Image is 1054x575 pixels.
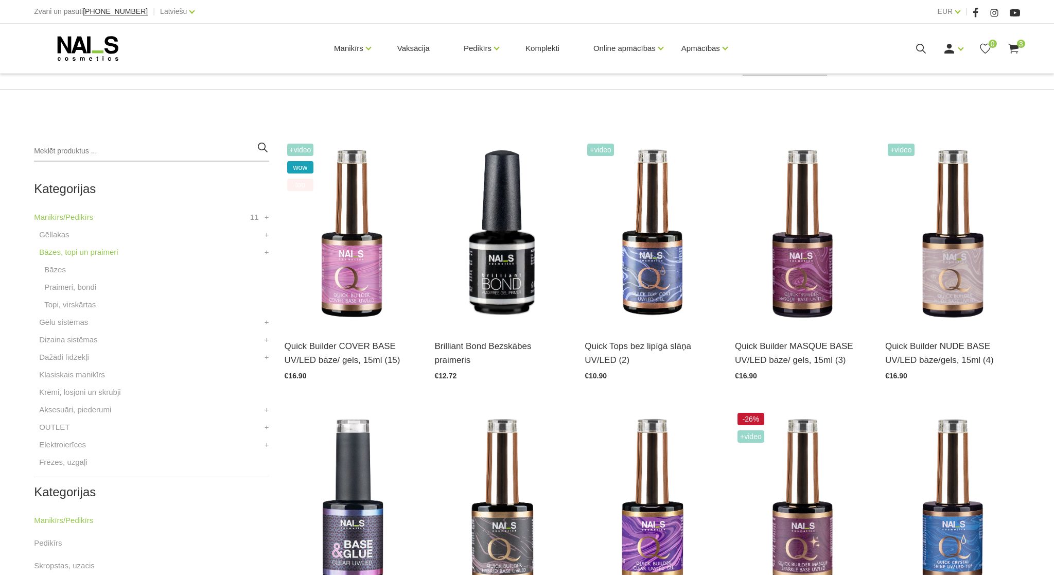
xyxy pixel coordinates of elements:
a: + [265,316,269,328]
img: Bezskābes saķeres kārta nagiem.Skābi nesaturošs līdzeklis, kas nodrošina lielisku dabīgā naga saķ... [434,141,569,326]
span: [PHONE_NUMBER] [83,7,148,15]
span: +Video [737,430,764,443]
img: Quick Masque base – viegli maskējoša bāze/gels. Šī bāze/gels ir unikāls produkts ar daudz izmanto... [735,141,870,326]
a: Gēlu sistēmas [39,316,88,328]
a: Quick Tops bez lipīgā slāņa UV/LED (2) [585,339,719,367]
span: | [153,5,155,18]
a: EUR [938,5,953,18]
a: Komplekti [517,24,568,73]
a: Krēmi, losjoni un skrubji [39,386,120,398]
a: Topi, virskārtas [44,299,96,311]
a: Praimeri, bondi [44,281,96,293]
a: + [265,334,269,346]
span: €16.90 [885,372,907,380]
span: top [287,179,314,191]
a: Latviešu [160,5,187,18]
a: Pedikīrs [464,28,491,69]
a: Quick Builder MASQUE BASE UV/LED bāze/ gels, 15ml (3) [735,339,870,367]
a: Brilliant Bond Bezskābes praimeris [434,339,569,367]
span: €16.90 [285,372,307,380]
span: +Video [587,144,614,156]
span: +Video [888,144,915,156]
span: 11 [250,211,259,223]
a: 0 [979,42,992,55]
a: Frēzes, uzgaļi [39,456,87,468]
a: + [265,229,269,241]
a: Bāzes, topi un praimeri [39,246,118,258]
a: Skropstas, uzacis [34,560,95,572]
span: 0 [989,40,997,48]
a: + [265,421,269,433]
span: €16.90 [735,372,757,380]
a: [PHONE_NUMBER] [83,8,148,15]
img: Lieliskas noturības kamuflējošā bāze/gels, kas ir saudzīga pret dabīgo nagu un nebojā naga plātni... [885,141,1020,326]
span: 3 [1017,40,1025,48]
a: OUTLET [39,421,69,433]
input: Meklēt produktus ... [34,141,269,162]
a: Aksesuāri, piederumi [39,404,111,416]
img: Virsējais pārklājums bez lipīgā slāņa.Nodrošina izcilu spīdumu manikīram līdz pat nākamajai profi... [585,141,719,326]
span: €12.72 [434,372,456,380]
a: Bāzes [44,264,66,276]
span: -26% [737,413,764,425]
h2: Kategorijas [34,182,269,196]
div: Zvani un pasūti [34,5,148,18]
a: + [265,439,269,451]
img: Šī brīža iemīlētākais produkts, kas nepieviļ nevienu meistaru.Perfektas noturības kamuflāžas bāze... [285,141,419,326]
a: Manikīrs/Pedikīrs [34,514,93,527]
a: Vaksācija [389,24,438,73]
a: Gēllakas [39,229,69,241]
a: Apmācības [681,28,720,69]
a: Manikīrs [334,28,363,69]
a: + [265,211,269,223]
a: 3 [1007,42,1020,55]
a: + [265,351,269,363]
a: Dizaina sistēmas [39,334,97,346]
h2: Kategorijas [34,485,269,499]
a: + [265,246,269,258]
a: Klasiskais manikīrs [39,369,105,381]
a: Manikīrs/Pedikīrs [34,211,93,223]
span: €10.90 [585,372,607,380]
a: Quick Builder COVER BASE UV/LED bāze/ gels, 15ml (15) [285,339,419,367]
a: Dažādi līdzekļi [39,351,89,363]
a: Elektroierīces [39,439,86,451]
span: wow [287,161,314,173]
span: +Video [287,144,314,156]
a: Pedikīrs [34,537,62,549]
a: Quick Builder NUDE BASE UV/LED bāze/gels, 15ml (4) [885,339,1020,367]
a: Online apmācības [593,28,656,69]
a: + [265,404,269,416]
span: | [965,5,968,18]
